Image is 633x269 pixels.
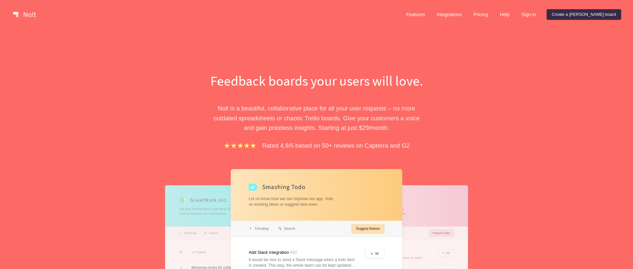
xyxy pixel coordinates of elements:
a: Sign in [516,9,541,20]
a: Integrations [432,9,467,20]
h1: Feedback boards your users will love. [203,71,430,90]
img: stars.b067e34983.png [223,142,257,149]
p: Rated 4.9/5 based on 50+ reviews on Capterra and G2 [262,141,410,150]
a: Pricing [468,9,493,20]
a: Help [495,9,515,20]
a: Features [401,9,430,20]
p: Nolt is a beautiful, collaborative place for all your user requests – no more outdated spreadshee... [203,104,430,133]
a: Create a [PERSON_NAME] board [547,9,621,20]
